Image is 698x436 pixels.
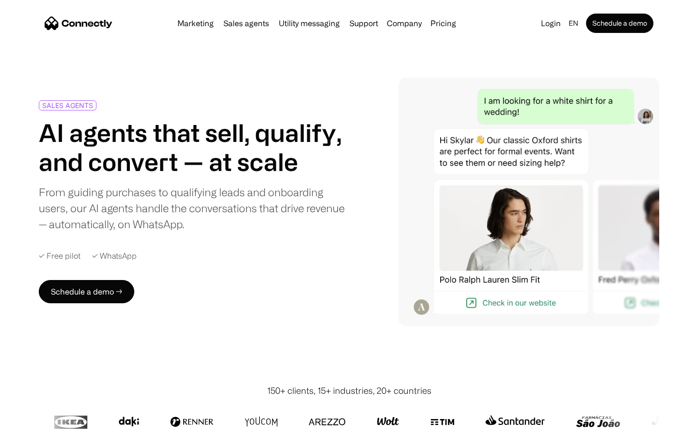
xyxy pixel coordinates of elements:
[537,16,565,30] a: Login
[387,16,422,30] div: Company
[220,19,273,27] a: Sales agents
[19,419,58,433] ul: Language list
[42,102,93,109] div: SALES AGENTS
[39,184,345,232] div: From guiding purchases to qualifying leads and onboarding users, our AI agents handle the convers...
[267,384,431,397] div: 150+ clients, 15+ industries, 20+ countries
[10,418,58,433] aside: Language selected: English
[39,280,134,303] a: Schedule a demo →
[427,19,460,27] a: Pricing
[39,118,345,176] h1: AI agents that sell, qualify, and convert — at scale
[92,251,137,261] div: ✓ WhatsApp
[174,19,218,27] a: Marketing
[586,14,653,33] a: Schedule a demo
[346,19,382,27] a: Support
[275,19,344,27] a: Utility messaging
[569,16,578,30] div: en
[39,251,80,261] div: ✓ Free pilot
